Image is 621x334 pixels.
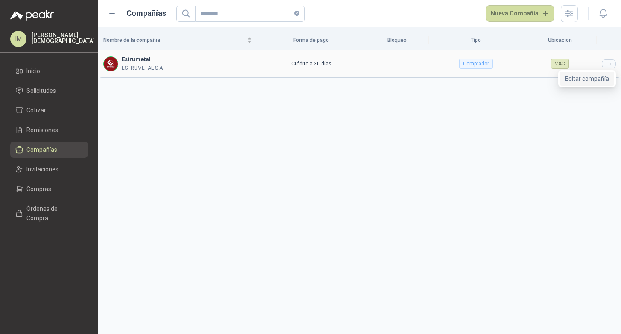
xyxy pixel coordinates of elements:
span: Editar compañía [565,74,609,83]
button: Nueva Compañía [486,5,554,22]
th: Forma de pago [257,31,366,50]
span: Compras [26,184,51,194]
span: Nombre de la compañía [103,36,245,44]
div: IM [10,31,26,47]
p: Crédito a 30 días [262,60,360,68]
a: Inicio [10,63,88,79]
span: Invitaciones [26,165,59,174]
a: Órdenes de Compra [10,201,88,226]
th: Bloqueo [365,31,428,50]
p: ESTRUMETAL S A [122,64,163,72]
a: Cotizar [10,102,88,118]
span: Remisiones [26,125,58,135]
span: Cotizar [26,106,46,115]
b: Estrumetal [122,55,163,64]
span: close-circle [294,9,299,18]
th: Nombre de la compañía [98,31,257,50]
div: VAC [551,59,569,69]
img: Logo peakr [10,10,54,21]
a: Invitaciones [10,161,88,177]
span: Inicio [26,66,40,76]
a: Compañías [10,142,88,158]
a: Solicitudes [10,83,88,99]
h1: Compañías [126,7,166,19]
a: Remisiones [10,122,88,138]
span: Compañías [26,145,57,154]
span: Órdenes de Compra [26,204,80,223]
th: Ubicación [523,31,597,50]
p: [PERSON_NAME] [DEMOGRAPHIC_DATA] [32,32,95,44]
span: close-circle [294,11,299,16]
th: Tipo [429,31,523,50]
span: Solicitudes [26,86,56,95]
a: Compras [10,181,88,197]
img: Company Logo [104,57,118,71]
div: Comprador [459,59,493,69]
